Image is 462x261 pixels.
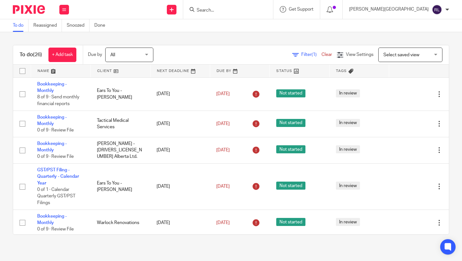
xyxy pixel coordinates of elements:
a: GST/PST Filing - Quarterly - Calendar Year [37,168,79,185]
span: Not started [276,119,305,127]
img: svg%3E [432,4,442,15]
td: [PERSON_NAME] - [DRIVERS_LICENSE_NUMBER] Alberta Ltd. [90,137,150,163]
span: [DATE] [216,184,230,189]
span: 0 of 1 · Calendar Quarterly GST/PST Filings [37,187,75,205]
td: [DATE] [150,77,210,111]
td: Warlock Renovations [90,210,150,236]
td: Ears To You - [PERSON_NAME] [90,163,150,210]
span: 8 of 9 · Send monthly financial reports [37,95,79,106]
span: In review [336,218,360,226]
span: All [110,53,115,57]
a: Bookkeeping - Monthly [37,141,67,152]
h1: To do [20,51,42,58]
span: In review [336,145,360,153]
span: Get Support [289,7,313,12]
a: Done [94,19,110,32]
span: [DATE] [216,122,230,126]
span: [DATE] [216,92,230,96]
span: [DATE] [216,148,230,152]
td: [DATE] [150,111,210,137]
span: View Settings [346,52,373,57]
span: 0 of 9 · Review File [37,128,74,132]
span: Not started [276,89,305,97]
img: Pixie [13,5,45,14]
a: Bookkeeping - Monthly [37,214,67,225]
span: 0 of 9 · Review File [37,155,74,159]
a: Clear [321,52,332,57]
td: Ears To You - [PERSON_NAME] [90,77,150,111]
td: [DATE] [150,137,210,163]
span: [DATE] [216,221,230,225]
span: Select saved view [383,53,419,57]
td: [DATE] [150,210,210,236]
a: Reassigned [33,19,62,32]
td: [DATE] [150,163,210,210]
span: 0 of 9 · Review File [37,227,74,232]
span: Not started [276,218,305,226]
a: Bookkeeping - Monthly [37,115,67,126]
a: Snoozed [67,19,90,32]
span: In review [336,119,360,127]
a: + Add task [48,48,76,62]
td: Tactical Medical Services [90,111,150,137]
span: Tags [336,69,347,73]
span: In review [336,182,360,190]
span: (26) [33,52,42,57]
span: Filter [301,52,321,57]
p: [PERSON_NAME][GEOGRAPHIC_DATA] [349,6,429,13]
span: Not started [276,182,305,190]
input: Search [196,8,254,14]
a: To do [13,19,29,32]
span: Not started [276,145,305,153]
span: In review [336,89,360,97]
span: (1) [312,52,317,57]
p: Due by [88,51,102,58]
a: Bookkeeping - Monthly [37,82,67,93]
